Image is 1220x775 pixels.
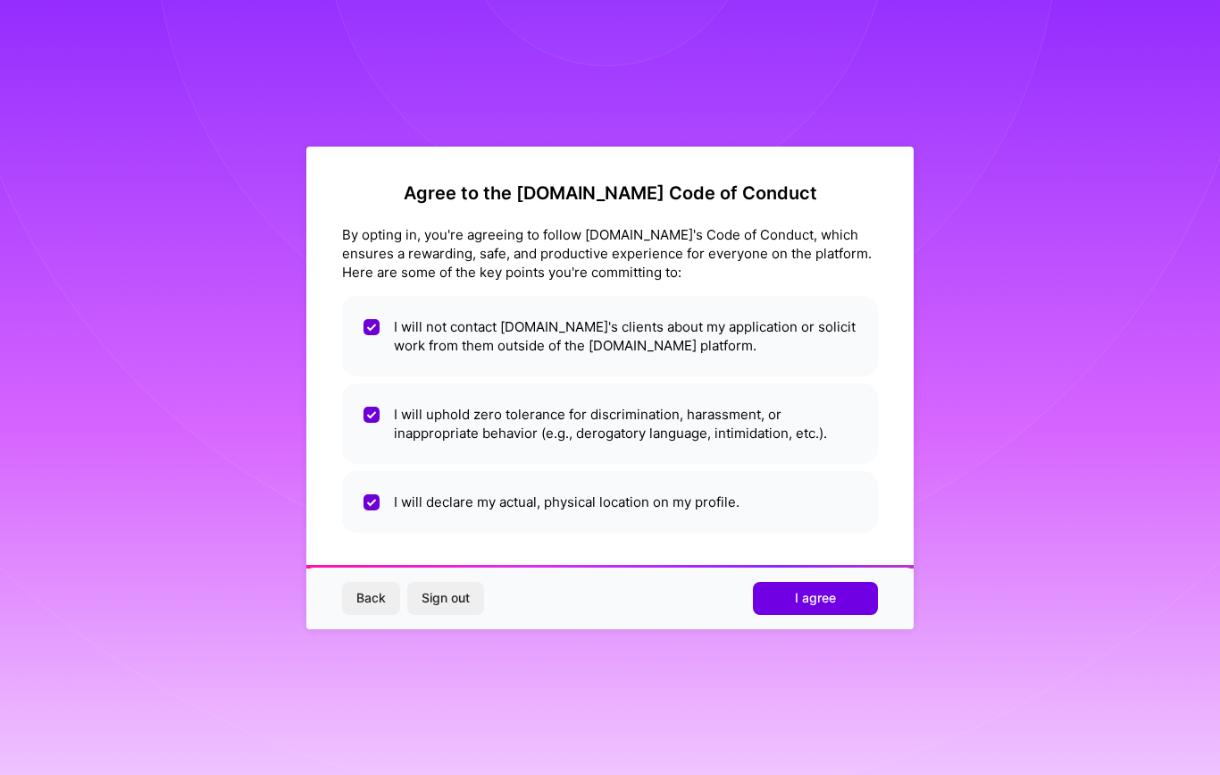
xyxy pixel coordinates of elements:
button: Back [342,582,400,614]
li: I will not contact [DOMAIN_NAME]'s clients about my application or solicit work from them outside... [342,296,878,376]
span: Back [356,589,386,607]
li: I will uphold zero tolerance for discrimination, harassment, or inappropriate behavior (e.g., der... [342,383,878,464]
h2: Agree to the [DOMAIN_NAME] Code of Conduct [342,182,878,204]
span: Sign out [422,589,470,607]
button: I agree [753,582,878,614]
span: I agree [795,589,836,607]
button: Sign out [407,582,484,614]
div: By opting in, you're agreeing to follow [DOMAIN_NAME]'s Code of Conduct, which ensures a rewardin... [342,225,878,282]
li: I will declare my actual, physical location on my profile. [342,471,878,533]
